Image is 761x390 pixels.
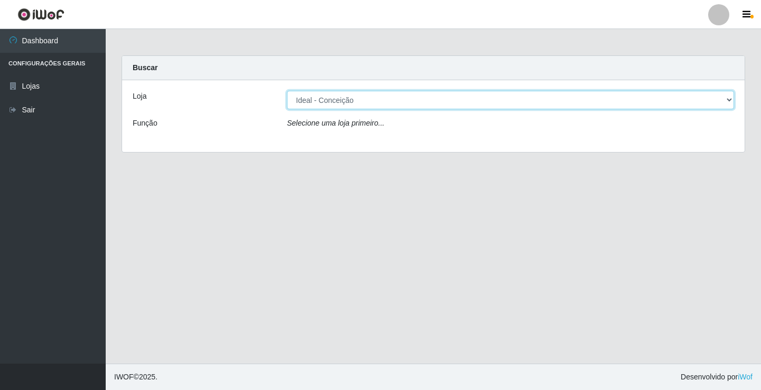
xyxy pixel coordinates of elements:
[681,372,753,383] span: Desenvolvido por
[133,118,157,129] label: Função
[114,373,134,381] span: IWOF
[17,8,64,21] img: CoreUI Logo
[738,373,753,381] a: iWof
[287,119,384,127] i: Selecione uma loja primeiro...
[133,63,157,72] strong: Buscar
[114,372,157,383] span: © 2025 .
[133,91,146,102] label: Loja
